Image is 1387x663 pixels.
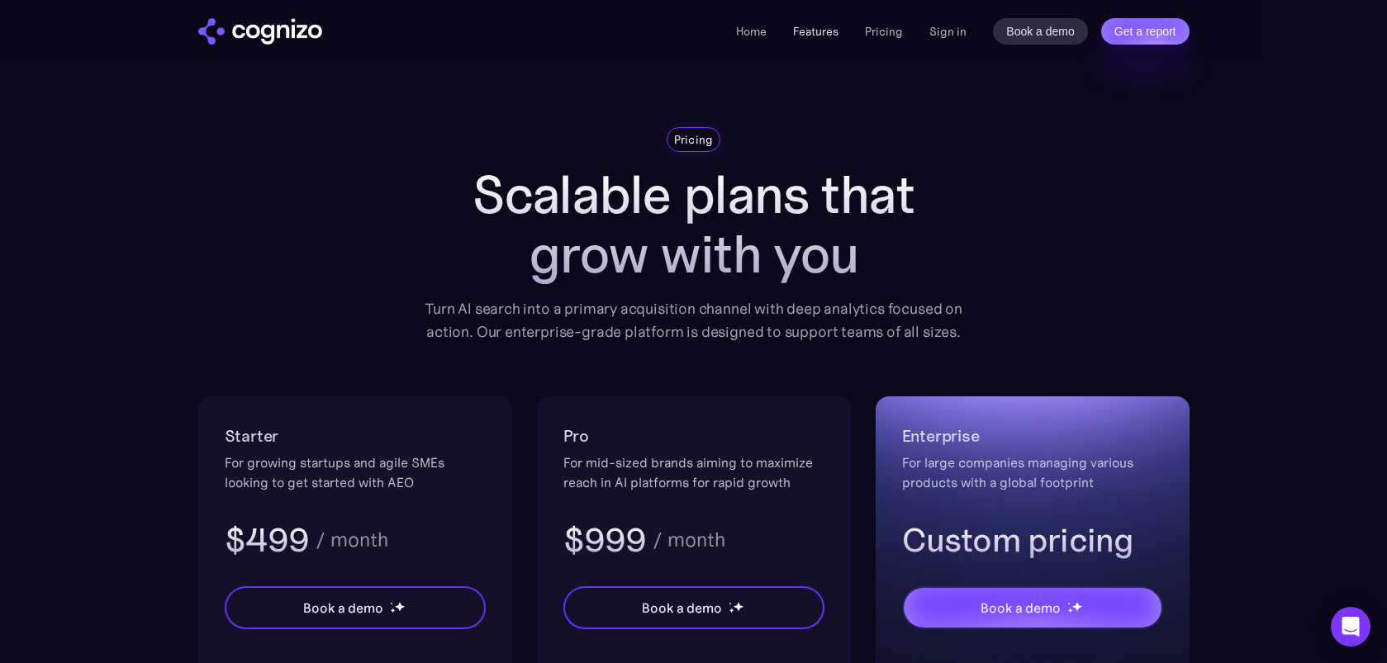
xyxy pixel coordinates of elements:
[1067,602,1070,604] img: star
[303,598,382,618] div: Book a demo
[563,452,824,492] div: For mid-sized brands aiming to maximize reach in AI platforms for rapid growth
[733,601,743,612] img: star
[793,24,838,39] a: Features
[225,423,486,449] h2: Starter
[394,601,405,612] img: star
[729,608,734,613] img: star
[1067,608,1073,613] img: star
[413,165,975,284] h1: Scalable plans that grow with you
[736,24,767,39] a: Home
[225,452,486,492] div: For growing startups and agile SMEs looking to get started with AEO
[390,602,392,604] img: star
[729,602,731,604] img: star
[1331,607,1370,646] div: Open Intercom Messenger
[653,530,725,550] div: / month
[981,598,1060,618] div: Book a demo
[225,586,486,629] a: Book a demostarstarstar
[198,18,322,45] img: cognizo logo
[902,586,1163,629] a: Book a demostarstarstar
[674,131,714,148] div: Pricing
[413,297,975,343] div: Turn AI search into a primary acquisition channel with deep analytics focused on action. Our ente...
[563,519,647,561] h3: $999
[390,608,396,613] img: star
[563,586,824,629] a: Book a demostarstarstar
[993,18,1088,45] a: Book a demo
[563,423,824,449] h2: Pro
[865,24,903,39] a: Pricing
[1071,601,1082,612] img: star
[225,519,310,561] h3: $499
[642,598,721,618] div: Book a demo
[929,21,967,41] a: Sign in
[902,452,1163,492] div: For large companies managing various products with a global footprint
[902,423,1163,449] h2: Enterprise
[316,530,388,550] div: / month
[198,18,322,45] a: home
[902,519,1163,561] h3: Custom pricing
[1101,18,1190,45] a: Get a report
